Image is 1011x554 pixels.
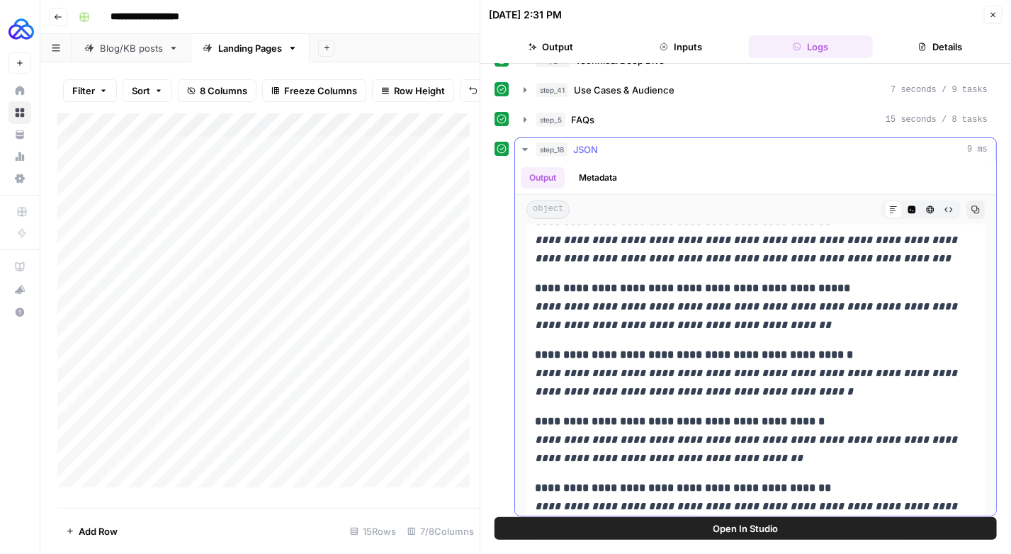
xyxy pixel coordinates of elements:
button: Filter [63,79,117,102]
span: step_5 [536,113,565,127]
button: Metadata [570,167,626,188]
div: 9 ms [515,162,996,516]
a: Landing Pages [191,34,310,62]
button: 8 Columns [178,79,256,102]
span: Freeze Columns [284,84,357,98]
span: Use Cases & Audience [574,83,674,97]
div: Blog/KB posts [100,41,163,55]
span: 9 ms [967,143,988,156]
img: AUQ Logo [9,16,34,42]
a: Usage [9,145,31,168]
button: Open In Studio [495,517,997,540]
button: Sort [123,79,172,102]
button: 15 seconds / 8 tasks [515,108,996,131]
a: Your Data [9,123,31,146]
span: 15 seconds / 8 tasks [886,113,988,126]
span: Sort [132,84,150,98]
span: object [526,200,570,219]
button: 7 seconds / 9 tasks [515,79,996,101]
a: Browse [9,101,31,124]
span: step_41 [536,83,568,97]
span: 8 Columns [200,84,247,98]
button: Add Row [57,520,126,543]
button: Details [879,35,1002,58]
button: Output [521,167,565,188]
button: Help + Support [9,301,31,324]
button: 9 ms [515,138,996,161]
button: What's new? [9,278,31,301]
div: Landing Pages [218,41,282,55]
span: Filter [72,84,95,98]
span: Open In Studio [713,521,779,536]
a: Settings [9,167,31,190]
button: Output [489,35,613,58]
span: Add Row [79,524,118,538]
div: [DATE] 2:31 PM [489,8,562,22]
button: Row Height [372,79,454,102]
span: 7 seconds / 9 tasks [891,84,988,96]
div: What's new? [9,279,30,300]
span: step_18 [536,142,567,157]
a: Blog/KB posts [72,34,191,62]
a: Home [9,79,31,102]
a: AirOps Academy [9,256,31,278]
button: Inputs [619,35,742,58]
button: Workspace: AUQ [9,11,31,47]
div: 7/8 Columns [402,520,480,543]
div: 15 Rows [344,520,402,543]
button: Freeze Columns [262,79,366,102]
span: JSON [573,142,598,157]
span: FAQs [571,113,594,127]
span: Row Height [394,84,445,98]
button: Logs [749,35,873,58]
